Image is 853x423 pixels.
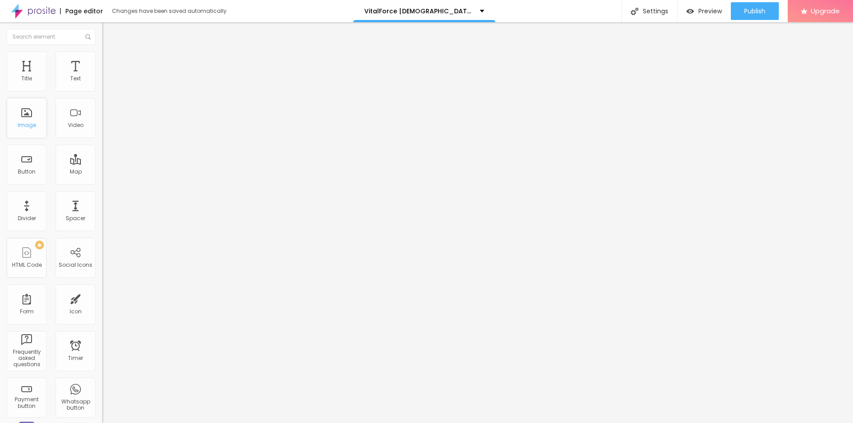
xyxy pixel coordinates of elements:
div: Divider [18,215,36,221]
div: Frequently asked questions [9,349,44,368]
img: Icone [631,8,638,15]
div: Page editor [60,8,103,14]
div: Timer [68,355,83,361]
button: Preview [678,2,731,20]
div: Map [70,169,82,175]
div: Form [20,308,34,315]
input: Search element [7,29,96,45]
div: Spacer [66,215,85,221]
div: Text [70,75,81,82]
div: Image [18,122,36,128]
div: Social Icons [59,262,92,268]
div: Button [18,169,36,175]
div: HTML Code [12,262,42,268]
button: Publish [731,2,779,20]
div: Video [68,122,84,128]
img: Icone [85,34,91,40]
div: Title [21,75,32,82]
p: VitalForce [DEMOGRAPHIC_DATA][MEDICAL_DATA] Gummies [364,8,473,14]
span: Preview [698,8,722,15]
span: Publish [744,8,765,15]
img: view-1.svg [686,8,694,15]
div: Icon [70,308,82,315]
div: Changes have been saved automatically [112,8,227,14]
iframe: Editor [102,22,853,423]
div: Whatsapp button [58,399,93,411]
div: Payment button [9,396,44,409]
span: Upgrade [811,7,840,15]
